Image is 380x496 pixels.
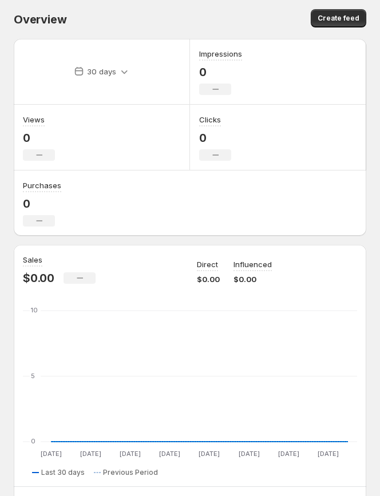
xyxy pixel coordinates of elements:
button: Create feed [311,9,366,27]
p: 0 [23,197,61,211]
text: [DATE] [120,450,141,458]
p: $0.00 [197,273,220,285]
text: [DATE] [278,450,299,458]
h3: Clicks [199,114,221,125]
p: 30 days [87,66,116,77]
p: 0 [199,65,242,79]
text: [DATE] [239,450,260,458]
h3: Impressions [199,48,242,59]
span: Previous Period [103,468,158,477]
span: Last 30 days [41,468,85,477]
text: [DATE] [159,450,180,458]
text: 5 [31,372,35,380]
p: Direct [197,259,218,270]
text: [DATE] [41,450,62,458]
h3: Views [23,114,45,125]
text: 10 [31,306,38,314]
h3: Purchases [23,180,61,191]
p: $0.00 [23,271,54,285]
p: 0 [23,131,55,145]
text: [DATE] [199,450,220,458]
span: Overview [14,13,66,26]
text: 0 [31,437,35,445]
text: [DATE] [318,450,339,458]
h3: Sales [23,254,42,265]
p: Influenced [233,259,272,270]
span: Create feed [318,14,359,23]
p: $0.00 [233,273,272,285]
text: [DATE] [80,450,101,458]
p: 0 [199,131,231,145]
